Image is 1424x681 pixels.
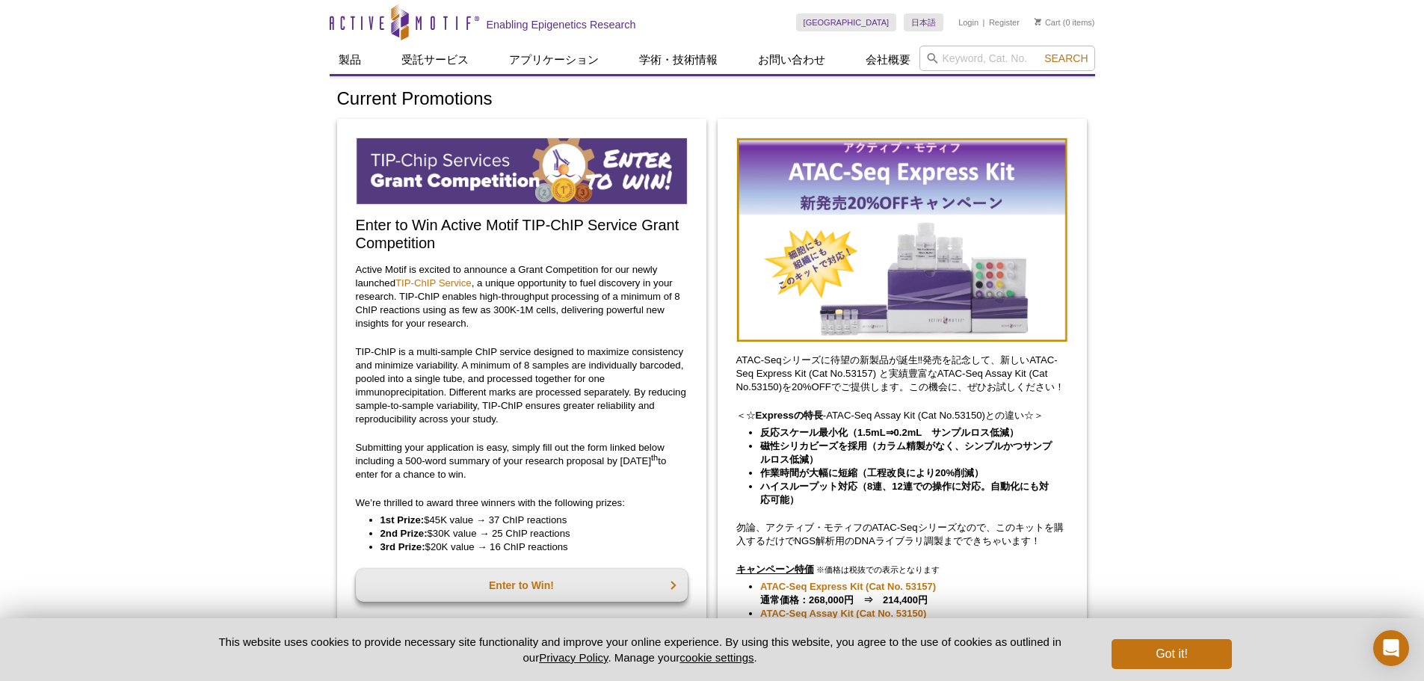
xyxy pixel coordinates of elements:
a: Register [989,17,1020,28]
button: Got it! [1112,639,1231,669]
a: 学術・技術情報 [630,46,727,74]
strong: 通常価格：268,000円 ⇒ 214,400円 [760,581,936,605]
span: Search [1044,52,1088,64]
a: 製品 [330,46,370,74]
strong: 2nd Prize: [380,528,428,539]
a: TIP-ChIP Service [395,277,472,289]
a: [GEOGRAPHIC_DATA] [796,13,897,31]
h1: Current Promotions [337,89,1088,111]
button: cookie settings [679,651,753,664]
img: Save on ATAC-Seq Kits [736,138,1068,342]
div: Open Intercom Messenger [1373,630,1409,666]
img: Your Cart [1035,18,1041,25]
p: 勿論、アクティブ・モティフのATAC-Seqシリーズなので、このキットを購入するだけでNGS解析用のDNAライブラリ調製までできちゃいます！ [736,521,1068,548]
p: We’re thrilled to award three winners with the following prizes: [356,496,688,510]
strong: 作業時間が大幅に短縮（工程改良により20%削減） [760,467,984,478]
a: Enter to Win! [356,569,688,602]
strong: 磁性シリカビーズを採用（カラム精製がなく、シンプルかつサンプルロス低減） [760,440,1052,465]
p: Submitting your application is easy, simply fill out the form linked below including a 500-word s... [356,441,688,481]
h2: Enter to Win Active Motif TIP-ChIP Service Grant Competition [356,216,688,252]
p: Active Motif is excited to announce a Grant Competition for our newly launched , a unique opportu... [356,263,688,330]
strong: ハイスループット対応（8連、12連での操作に対応。自動化にも対応可能） [760,481,1049,505]
li: $20K value → 16 ChIP reactions [380,540,673,554]
button: Search [1040,52,1092,65]
a: 日本語 [904,13,943,31]
li: $45K value → 37 ChIP reactions [380,514,673,527]
a: Login [958,17,978,28]
p: ＜☆ -ATAC-Seq Assay Kit (Cat No.53150)との違い☆＞ [736,409,1068,422]
a: 会社概要 [857,46,919,74]
strong: 1st Prize: [380,514,425,526]
span: ※価格は税抜での表示となります [816,565,940,574]
p: ATAC-Seqシリーズに待望の新製品が誕生‼発売を記念して、新しいATAC-Seq Express Kit (Cat No.53157) と実績豊富なATAC-Seq Assay Kit (C... [736,354,1068,394]
li: $30K value → 25 ChIP reactions [380,527,673,540]
li: (0 items) [1035,13,1095,31]
strong: 3rd Prize: [380,541,425,552]
a: 受託サービス [392,46,478,74]
strong: 反応スケール最小化（1.5mL⇒0.2mL サンプルロス低減） [760,427,1019,438]
a: ATAC-Seq Assay Kit (Cat No. 53150) [760,607,926,620]
sup: th [651,452,658,461]
strong: 通常価格：268,000円 ⇒ 214,400円 [760,608,928,632]
a: お問い合わせ [749,46,834,74]
li: | [983,13,985,31]
a: アプリケーション [500,46,608,74]
a: ATAC-Seq Express Kit (Cat No. 53157) [760,580,936,594]
strong: Expressの特長 [756,410,823,421]
p: TIP-ChIP is a multi-sample ChIP service designed to maximize consistency and minimize variability... [356,345,688,426]
a: Cart [1035,17,1061,28]
u: キャンペーン特価 [736,564,814,575]
a: Privacy Policy [539,651,608,664]
input: Keyword, Cat. No. [919,46,1095,71]
img: TIP-ChIP Service Grant Competition [356,138,688,205]
p: This website uses cookies to provide necessary site functionality and improve your online experie... [193,634,1088,665]
h2: Enabling Epigenetics Research [487,18,636,31]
